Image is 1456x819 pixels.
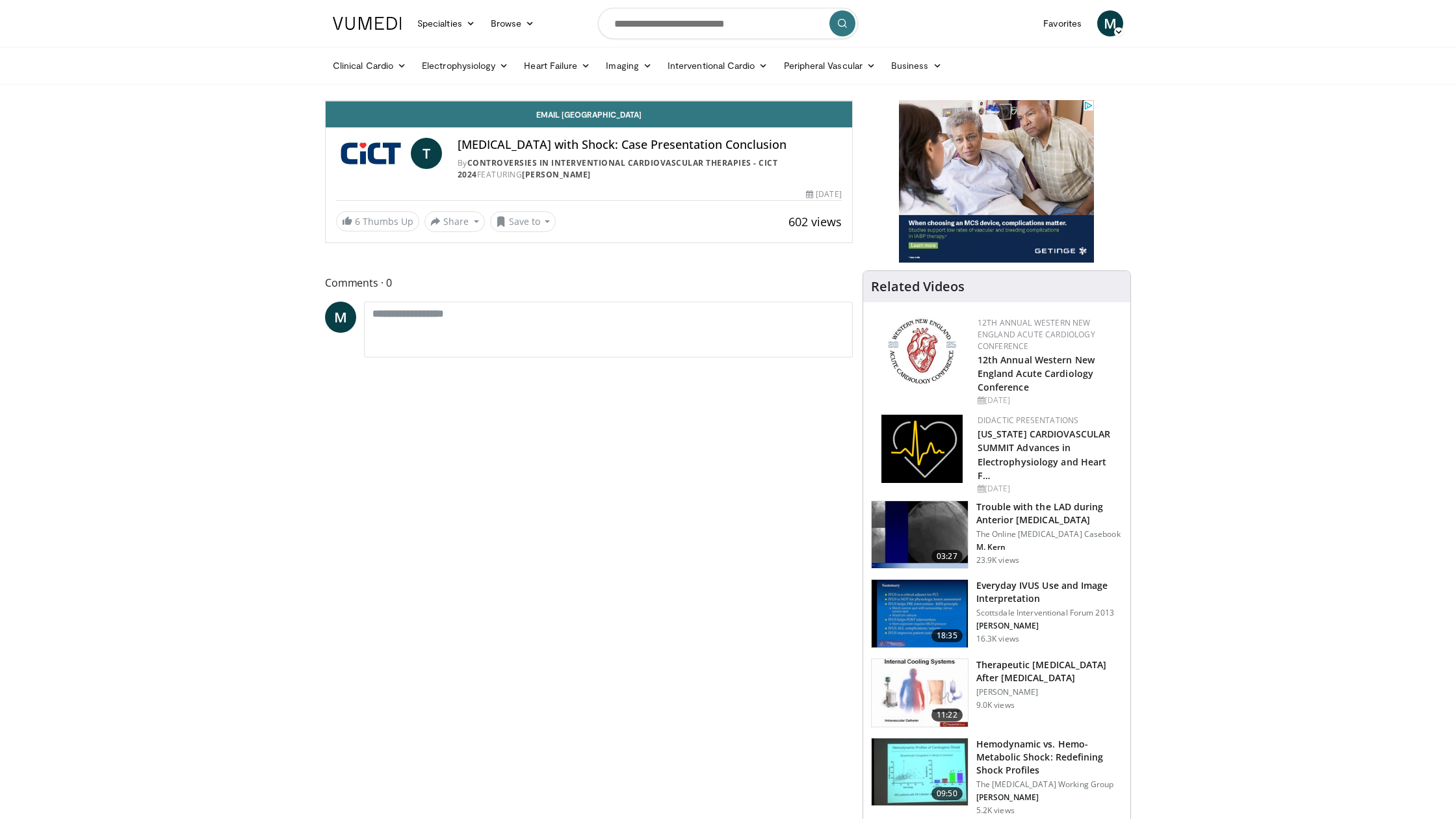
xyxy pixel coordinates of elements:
[336,211,419,231] a: 6 Thumbs Up
[788,214,842,229] span: 602 views
[871,738,1123,816] a: 09:50 Hemodynamic vs. Hemo-Metabolic Shock: Redefining Shock Profiles The [MEDICAL_DATA] Working ...
[976,779,1123,790] p: The [MEDICAL_DATA] Working Group
[411,138,442,169] a: T
[325,302,356,333] a: M
[458,157,842,181] div: By FEATURING
[458,157,778,180] a: Controversies in Interventional Cardiovascular Therapies - CICT 2024
[776,53,883,79] a: Peripheral Vascular
[978,317,1095,352] a: 12th Annual Western New England Acute Cardiology Conference
[660,53,776,79] a: Interventional Cardio
[976,555,1019,565] p: 23.9K views
[976,687,1123,697] p: [PERSON_NAME]
[978,428,1111,481] a: [US_STATE] CARDIOVASCULAR SUMMIT Advances in Electrophysiology and Heart F…
[522,169,591,180] a: [PERSON_NAME]
[598,8,858,39] input: Search topics, interventions
[806,188,841,200] div: [DATE]
[598,53,660,79] a: Imaging
[424,211,485,232] button: Share
[355,215,360,227] span: 6
[978,415,1120,426] div: Didactic Presentations
[899,100,1094,263] iframe: Advertisement
[336,138,406,169] img: Controversies in Interventional Cardiovascular Therapies - CICT 2024
[976,529,1123,539] p: The Online [MEDICAL_DATA] Casebook
[978,483,1120,495] div: [DATE]
[333,17,402,30] img: VuMedi Logo
[976,658,1123,684] h3: Therapeutic [MEDICAL_DATA] After [MEDICAL_DATA]
[872,659,968,727] img: 243698_0002_1.png.150x105_q85_crop-smart_upscale.jpg
[872,580,968,647] img: dTBemQywLidgNXR34xMDoxOjA4MTsiGN.150x105_q85_crop-smart_upscale.jpg
[458,138,842,152] h4: [MEDICAL_DATA] with Shock: Case Presentation Conclusion
[976,542,1123,552] p: M. Kern
[976,700,1015,710] p: 9.0K views
[881,415,963,483] img: 1860aa7a-ba06-47e3-81a4-3dc728c2b4cf.png.150x105_q85_autocrop_double_scale_upscale_version-0.2.png
[326,101,852,127] a: Email [GEOGRAPHIC_DATA]
[886,317,958,385] img: 0954f259-7907-4053-a817-32a96463ecc8.png.150x105_q85_autocrop_double_scale_upscale_version-0.2.png
[871,579,1123,648] a: 18:35 Everyday IVUS Use and Image Interpretation Scottsdale Interventional Forum 2013 [PERSON_NAM...
[516,53,598,79] a: Heart Failure
[871,658,1123,727] a: 11:22 Therapeutic [MEDICAL_DATA] After [MEDICAL_DATA] [PERSON_NAME] 9.0K views
[976,500,1123,526] h3: Trouble with the LAD during Anterior [MEDICAL_DATA]
[931,629,963,642] span: 18:35
[976,621,1123,631] p: [PERSON_NAME]
[483,10,543,36] a: Browse
[409,10,483,36] a: Specialties
[1035,10,1089,36] a: Favorites
[872,501,968,569] img: ABqa63mjaT9QMpl35hMDoxOmtxO3TYNt_2.150x105_q85_crop-smart_upscale.jpg
[490,211,556,232] button: Save to
[931,550,963,563] span: 03:27
[1097,10,1123,36] a: M
[978,354,1095,393] a: 12th Annual Western New England Acute Cardiology Conference
[976,634,1019,644] p: 16.3K views
[325,274,853,291] span: Comments 0
[978,395,1120,406] div: [DATE]
[414,53,516,79] a: Electrophysiology
[931,787,963,800] span: 09:50
[325,53,414,79] a: Clinical Cardio
[872,738,968,806] img: 2496e462-765f-4e8f-879f-a0c8e95ea2b6.150x105_q85_crop-smart_upscale.jpg
[976,805,1015,816] p: 5.2K views
[883,53,950,79] a: Business
[976,608,1123,618] p: Scottsdale Interventional Forum 2013
[976,579,1123,605] h3: Everyday IVUS Use and Image Interpretation
[871,279,965,294] h4: Related Videos
[871,500,1123,569] a: 03:27 Trouble with the LAD during Anterior [MEDICAL_DATA] The Online [MEDICAL_DATA] Casebook M. K...
[976,738,1123,777] h3: Hemodynamic vs. Hemo-Metabolic Shock: Redefining Shock Profiles
[976,792,1123,803] p: [PERSON_NAME]
[931,708,963,721] span: 11:22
